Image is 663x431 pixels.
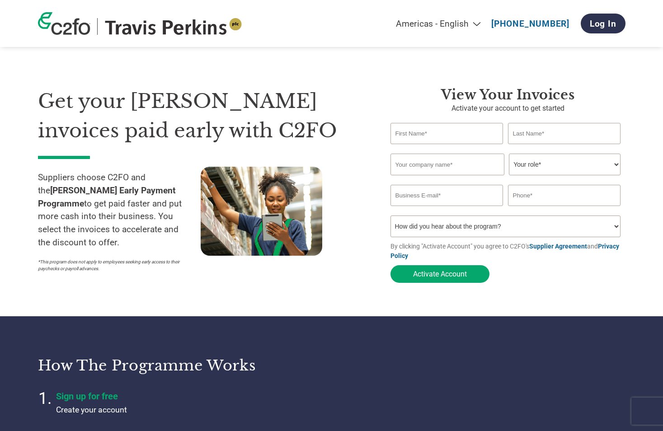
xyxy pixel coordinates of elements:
input: Phone* [508,185,621,206]
img: supply chain worker [201,167,322,256]
a: Supplier Agreement [529,243,587,250]
h4: Sign up for free [56,391,282,402]
p: Suppliers choose C2FO and the to get paid faster and put more cash into their business. You selec... [38,171,201,249]
div: Invalid first name or first name is too long [390,145,503,150]
input: Invalid Email format [390,185,503,206]
h3: How the programme works [38,356,320,375]
p: By clicking "Activate Account" you agree to C2FO's and [390,242,625,261]
div: Invalid company name or company name is too long [390,176,621,181]
img: c2fo logo [38,12,90,35]
div: Inavlid Phone Number [508,207,621,212]
p: Activate your account to get started [390,103,625,114]
img: Travis Perkins [104,18,242,35]
h3: View your invoices [390,87,625,103]
select: Title/Role [509,154,621,175]
button: Activate Account [390,265,489,283]
input: First Name* [390,123,503,144]
a: [PHONE_NUMBER] [491,19,569,29]
div: Inavlid Email Address [390,207,503,212]
input: Last Name* [508,123,621,144]
div: Invalid last name or last name is too long [508,145,621,150]
a: Log In [581,14,625,33]
input: Your company name* [390,154,504,175]
a: Privacy Policy [390,243,619,259]
p: Create your account [56,404,282,416]
strong: [PERSON_NAME] Early Payment Programme [38,185,176,209]
h1: Get your [PERSON_NAME] invoices paid early with C2FO [38,87,363,145]
p: *This program does not apply to employees seeking early access to their paychecks or payroll adva... [38,258,192,272]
